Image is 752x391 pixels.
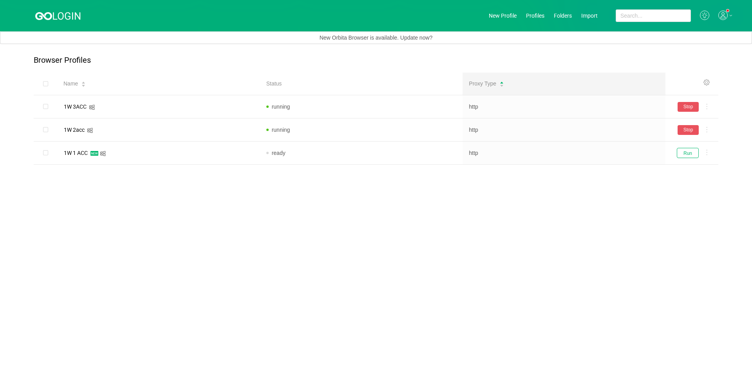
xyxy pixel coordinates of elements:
[34,56,91,65] p: Browser Profiles
[526,13,544,19] a: Profiles
[469,80,496,88] span: Proxy Type
[554,13,572,19] a: Folders
[489,13,517,19] a: New Profile
[463,95,665,118] td: http
[64,127,85,133] div: 1W 2acc
[463,118,665,142] td: http
[81,81,86,83] i: icon: caret-up
[89,104,95,110] i: icon: windows
[64,104,87,109] div: 1W 3ACC
[63,80,78,88] span: Name
[500,84,504,86] i: icon: caret-down
[616,9,691,22] input: Search...
[678,102,699,112] button: Stop
[81,80,86,86] div: Sort
[500,81,504,83] i: icon: caret-up
[677,148,699,158] button: Run
[272,150,286,156] span: ready
[272,104,290,110] span: running
[266,80,282,88] span: Status
[100,151,106,156] i: icon: windows
[463,142,665,165] td: http
[81,84,86,86] i: icon: caret-down
[64,150,88,156] div: 1W 1 ACC
[87,127,93,133] i: icon: windows
[581,13,598,19] a: Import
[678,125,699,135] button: Stop
[727,9,729,12] sup: 1
[272,127,290,133] span: running
[499,80,504,86] div: Sort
